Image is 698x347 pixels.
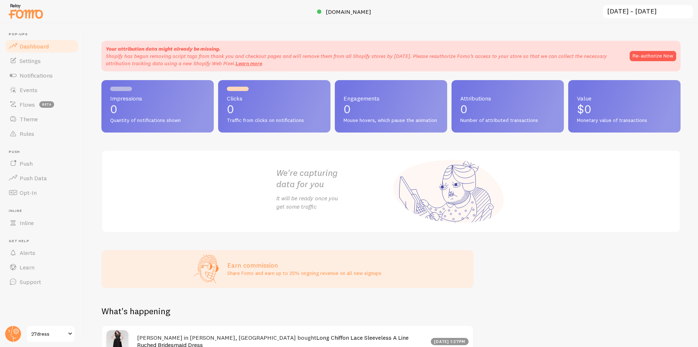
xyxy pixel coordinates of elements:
[227,261,381,269] h3: Earn commission
[227,117,322,124] span: Traffic from clicks on notifications
[276,167,391,190] h2: We're capturing data for you
[39,101,54,108] span: beta
[20,219,34,226] span: Inline
[227,103,322,115] p: 0
[236,60,262,67] a: Learn more
[110,117,205,124] span: Quantity of notifications shown
[630,51,676,61] button: Re-authorize Now
[4,260,79,275] a: Learn
[9,32,79,37] span: Pop-ups
[460,103,555,115] p: 0
[9,209,79,213] span: Inline
[4,39,79,54] a: Dashboard
[106,52,622,67] p: Shopify has begun removing script tags from thank you and checkout pages and will remove them fro...
[4,245,79,260] a: Alerts
[4,185,79,200] a: Opt-In
[106,46,220,52] strong: Your attribution data might already be missing.
[4,97,79,112] a: Flows beta
[577,102,591,116] span: $0
[460,95,555,101] span: Attributions
[31,330,66,338] span: 27dress
[20,130,34,137] span: Rules
[4,275,79,289] a: Support
[20,249,35,256] span: Alerts
[276,194,391,211] p: It will be ready once you get some traffic
[344,95,438,101] span: Engagements
[110,95,205,101] span: Impressions
[4,54,79,68] a: Settings
[4,68,79,83] a: Notifications
[4,83,79,97] a: Events
[20,86,37,94] span: Events
[20,115,38,123] span: Theme
[431,338,469,345] div: [DATE] 1:27pm
[577,95,672,101] span: Value
[4,126,79,141] a: Rules
[577,117,672,124] span: Monetary value of transactions
[101,305,170,317] h2: What's happening
[110,103,205,115] p: 0
[9,239,79,244] span: Get Help
[20,43,49,50] span: Dashboard
[20,189,37,196] span: Opt-In
[460,117,555,124] span: Number of attributed transactions
[20,278,41,285] span: Support
[20,160,33,167] span: Push
[20,57,41,64] span: Settings
[20,101,35,108] span: Flows
[4,171,79,185] a: Push Data
[20,174,47,182] span: Push Data
[20,264,35,271] span: Learn
[227,95,322,101] span: Clicks
[344,117,438,124] span: Mouse hovers, which pause the animation
[4,156,79,171] a: Push
[20,72,53,79] span: Notifications
[26,325,75,343] a: 27dress
[4,216,79,230] a: Inline
[4,112,79,126] a: Theme
[227,269,381,277] p: Share Fomo and earn up to 25% ongoing revenue on all new signups
[9,150,79,154] span: Push
[8,2,44,20] img: fomo-relay-logo-orange.svg
[344,103,438,115] p: 0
